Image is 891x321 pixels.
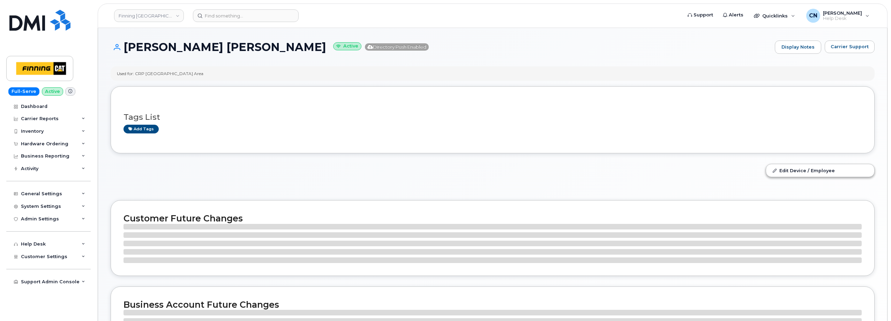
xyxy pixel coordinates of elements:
[123,113,862,122] h3: Tags List
[333,42,361,50] small: Active
[123,213,862,224] h2: Customer Future Changes
[775,41,821,54] a: Display Notes
[365,43,429,51] span: Directory Push Enabled
[123,125,159,133] a: Add tags
[111,41,771,53] h1: [PERSON_NAME] [PERSON_NAME]
[825,41,875,53] button: Carrier Support
[766,164,874,177] a: Edit Device / Employee
[831,43,869,50] span: Carrier Support
[123,299,862,310] h2: Business Account Future Changes
[117,71,203,76] div: Used for: CRP [GEOGRAPHIC_DATA] Area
